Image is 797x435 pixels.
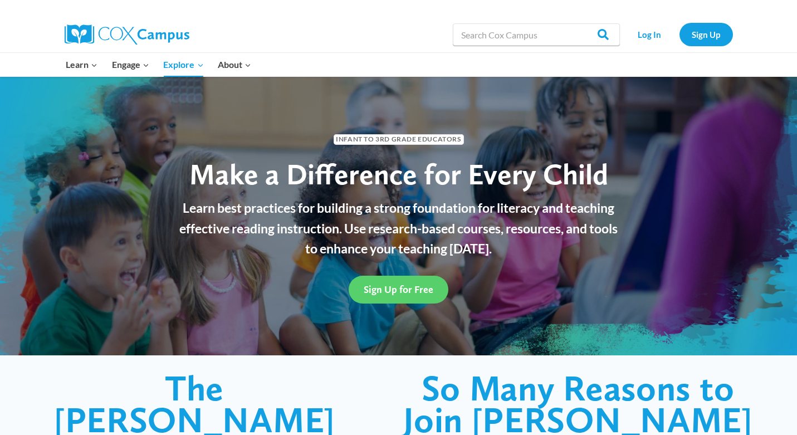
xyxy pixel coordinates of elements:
[625,23,733,46] nav: Secondary Navigation
[163,57,203,72] span: Explore
[189,157,608,192] span: Make a Difference for Every Child
[679,23,733,46] a: Sign Up
[625,23,674,46] a: Log In
[453,23,620,46] input: Search Cox Campus
[334,134,464,145] span: Infant to 3rd Grade Educators
[112,57,149,72] span: Engage
[349,276,448,303] a: Sign Up for Free
[66,57,97,72] span: Learn
[364,284,433,295] span: Sign Up for Free
[65,25,189,45] img: Cox Campus
[59,53,258,76] nav: Primary Navigation
[173,198,624,259] p: Learn best practices for building a strong foundation for literacy and teaching effective reading...
[218,57,251,72] span: About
